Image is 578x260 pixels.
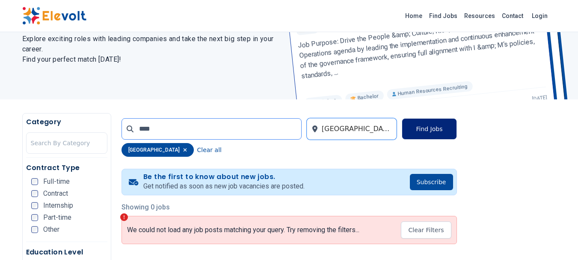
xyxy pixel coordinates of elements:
input: Part-time [31,214,38,221]
img: Elevolt [22,7,86,25]
p: Showing 0 jobs [122,202,457,212]
span: Contract [43,190,68,197]
a: Home [402,9,426,23]
input: Internship [31,202,38,209]
span: Part-time [43,214,71,221]
span: Internship [43,202,73,209]
input: Full-time [31,178,38,185]
iframe: Chat Widget [535,219,578,260]
button: Subscribe [410,174,453,190]
span: Full-time [43,178,70,185]
button: Clear Filters [401,221,451,239]
h5: Contract Type [26,163,107,173]
h5: Category [26,117,107,127]
div: [GEOGRAPHIC_DATA] [122,143,194,157]
button: Find Jobs [402,118,456,140]
a: Login [527,7,553,24]
p: Get notified as soon as new job vacancies are posted. [143,181,305,191]
input: Contract [31,190,38,197]
h5: Education Level [26,247,107,257]
h2: Explore exciting roles with leading companies and take the next big step in your career. Find you... [22,34,279,65]
input: Other [31,226,38,233]
p: We could not load any job posts matching your query. Try removing the filters... [127,226,359,234]
a: Resources [461,9,498,23]
h4: Be the first to know about new jobs. [143,173,305,181]
a: Find Jobs [426,9,461,23]
a: Contact [498,9,527,23]
span: Other [43,226,59,233]
button: Clear all [197,143,222,157]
